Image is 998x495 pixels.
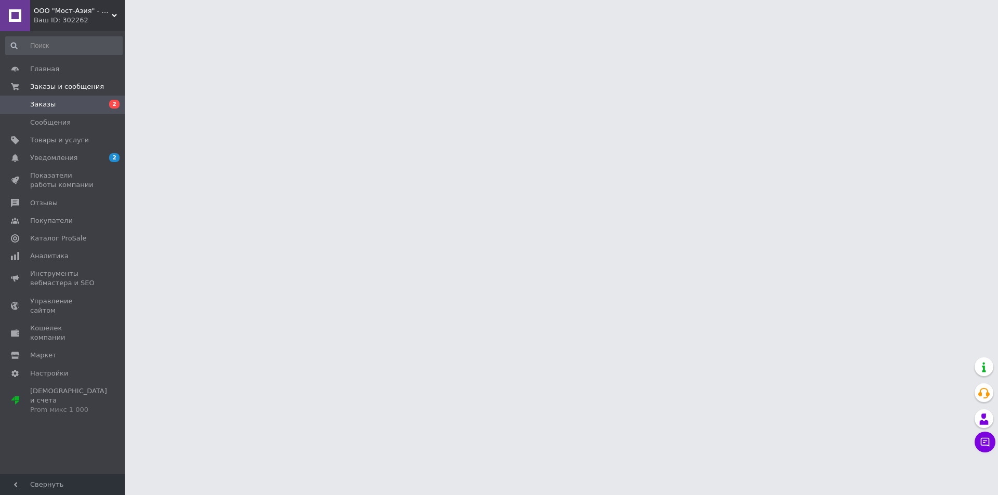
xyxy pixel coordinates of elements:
div: Prom микс 1 000 [30,405,107,414]
span: Аналитика [30,251,69,261]
span: Показатели работы компании [30,171,96,190]
span: [DEMOGRAPHIC_DATA] и счета [30,386,107,415]
span: Покупатели [30,216,73,225]
span: Товары и услуги [30,136,89,145]
span: Настройки [30,369,68,378]
span: Кошелек компании [30,324,96,342]
span: Отзывы [30,198,58,208]
span: 2 [109,153,120,162]
span: Главная [30,64,59,74]
span: Каталог ProSale [30,234,86,243]
span: Сообщения [30,118,71,127]
span: Инструменты вебмастера и SEO [30,269,96,288]
input: Поиск [5,36,123,55]
span: Заказы [30,100,56,109]
span: Заказы и сообщения [30,82,104,91]
span: ООО "Мост-Азия" - профнастил, металлочерепица от производителя по лучшей цене! [34,6,112,16]
span: Уведомления [30,153,77,163]
div: Ваш ID: 302262 [34,16,125,25]
span: Управление сайтом [30,297,96,315]
span: 2 [109,100,120,109]
button: Чат с покупателем [975,432,995,452]
span: Маркет [30,351,57,360]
